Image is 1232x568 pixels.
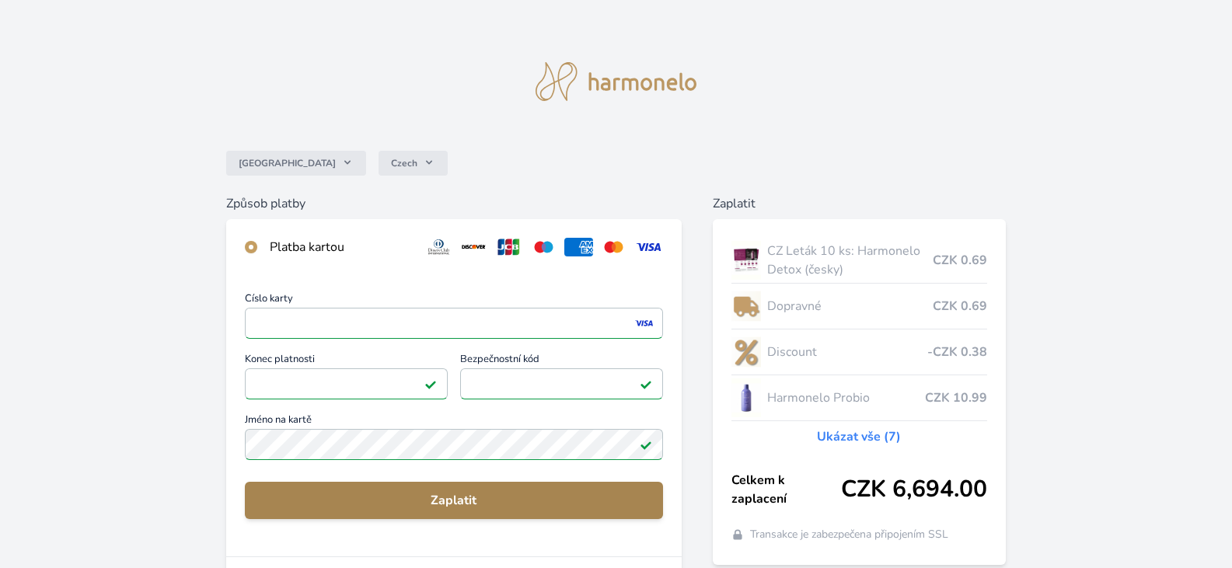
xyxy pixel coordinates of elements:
[245,482,663,519] button: Zaplatit
[564,238,593,256] img: amex.svg
[640,438,652,451] img: Platné pole
[750,527,948,542] span: Transakce je zabezpečena připojením SSL
[841,476,987,504] span: CZK 6,694.00
[536,62,697,101] img: logo.svg
[933,297,987,315] span: CZK 0.69
[767,297,933,315] span: Dopravné
[767,242,933,279] span: CZ Leták 10 ks: Harmonelo Detox (česky)
[767,343,927,361] span: Discount
[529,238,558,256] img: maestro.svg
[731,287,761,326] img: delivery-lo.png
[245,294,663,308] span: Číslo karty
[731,471,841,508] span: Celkem k zaplacení
[245,415,663,429] span: Jméno na kartě
[599,238,628,256] img: mc.svg
[467,373,656,395] iframe: Iframe pro bezpečnostní kód
[245,429,663,460] input: Jméno na kartěPlatné pole
[391,157,417,169] span: Czech
[226,151,366,176] button: [GEOGRAPHIC_DATA]
[731,333,761,371] img: discount-lo.png
[640,378,652,390] img: Platné pole
[494,238,523,256] img: jcb.svg
[633,316,654,330] img: visa
[731,241,761,280] img: letak_DETOX_nahled_x-lo.jpg
[731,378,761,417] img: CLEAN_PROBIO_se_stinem_x-lo.jpg
[634,238,663,256] img: visa.svg
[245,354,448,368] span: Konec platnosti
[460,354,663,368] span: Bezpečnostní kód
[252,373,441,395] iframe: Iframe pro datum vypršení platnosti
[933,251,987,270] span: CZK 0.69
[713,194,1006,213] h6: Zaplatit
[925,389,987,407] span: CZK 10.99
[239,157,336,169] span: [GEOGRAPHIC_DATA]
[424,238,453,256] img: diners.svg
[424,378,437,390] img: Platné pole
[257,491,651,510] span: Zaplatit
[252,312,656,334] iframe: Iframe pro číslo karty
[927,343,987,361] span: -CZK 0.38
[270,238,413,256] div: Platba kartou
[459,238,488,256] img: discover.svg
[767,389,925,407] span: Harmonelo Probio
[817,427,901,446] a: Ukázat vše (7)
[226,194,682,213] h6: Způsob platby
[379,151,448,176] button: Czech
